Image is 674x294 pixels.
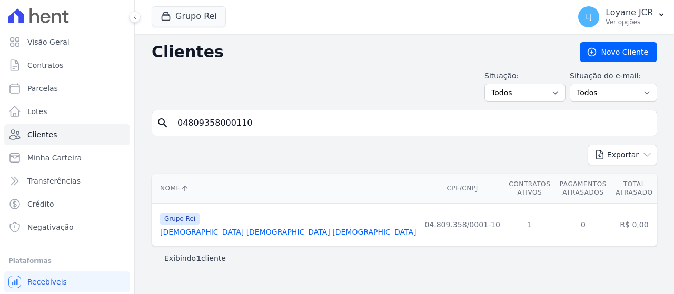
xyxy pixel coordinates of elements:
input: Buscar por nome, CPF ou e-mail [171,113,652,134]
span: Negativação [27,222,74,232]
a: Negativação [4,217,130,238]
td: 04.809.358/0001-10 [420,204,504,246]
a: Minha Carteira [4,147,130,168]
label: Situação: [484,70,566,82]
span: Transferências [27,176,81,186]
a: Clientes [4,124,130,145]
span: Minha Carteira [27,153,82,163]
a: Recebíveis [4,271,130,292]
b: 1 [196,254,201,262]
th: CPF/CNPJ [420,174,504,204]
a: Crédito [4,194,130,215]
h2: Clientes [152,43,563,62]
a: Lotes [4,101,130,122]
span: Crédito [27,199,54,209]
button: Grupo Rei [152,6,226,26]
button: Exportar [588,145,657,165]
p: Ver opções [606,18,653,26]
span: Grupo Rei [160,213,200,225]
th: Nome [152,174,420,204]
span: Lotes [27,106,47,117]
a: Visão Geral [4,32,130,53]
a: Transferências [4,170,130,191]
th: Contratos Ativos [504,174,555,204]
span: Parcelas [27,83,58,94]
span: Clientes [27,129,57,140]
a: Contratos [4,55,130,76]
p: Loyane JCR [606,7,653,18]
a: [DEMOGRAPHIC_DATA] [DEMOGRAPHIC_DATA] [DEMOGRAPHIC_DATA] [160,228,416,236]
p: Exibindo cliente [164,253,226,263]
span: LJ [586,13,592,21]
button: LJ Loyane JCR Ver opções [570,2,674,32]
td: 1 [504,204,555,246]
td: R$ 0,00 [611,204,657,246]
td: 0 [555,204,611,246]
label: Situação do e-mail: [570,70,657,82]
span: Contratos [27,60,63,70]
a: Novo Cliente [580,42,657,62]
th: Pagamentos Atrasados [555,174,611,204]
i: search [156,117,169,129]
span: Visão Geral [27,37,70,47]
th: Total Atrasado [611,174,657,204]
a: Parcelas [4,78,130,99]
div: Plataformas [8,255,126,267]
span: Recebíveis [27,277,67,287]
